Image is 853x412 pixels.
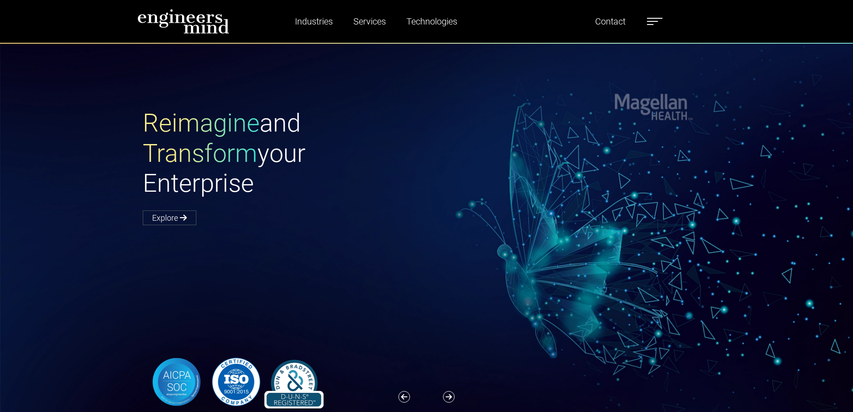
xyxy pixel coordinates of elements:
[137,9,229,34] img: logo
[403,11,461,32] a: Technologies
[143,210,196,225] a: Explore
[143,108,426,198] h1: and your Enterprise
[143,108,260,138] span: Reimagine
[291,11,336,32] a: Industries
[143,139,257,168] span: Transform
[143,355,328,408] img: banner-logo
[350,11,389,32] a: Services
[592,11,629,32] a: Contact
